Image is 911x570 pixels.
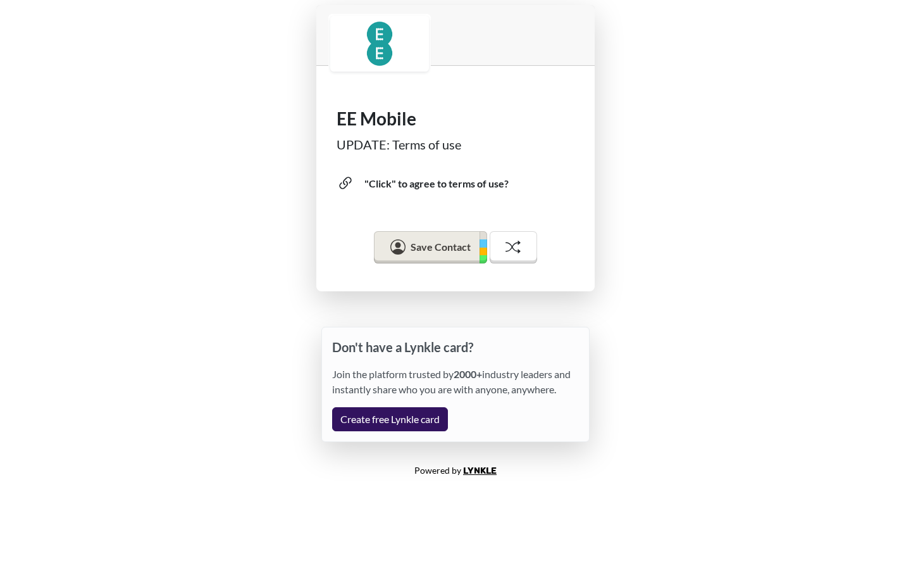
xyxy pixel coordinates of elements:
img: logo [330,16,429,72]
p: Don't have a Lynkle card? [332,338,579,357]
span: Save Contact [411,241,471,253]
div: UPDATE: Terms of use [337,135,574,154]
a: "Click" to agree to terms of use? [337,164,585,203]
small: Powered by [414,465,497,476]
div: Join the platform trusted by industry leaders and instantly share who you are with anyone, anywhere. [332,367,579,407]
button: Save Contact [374,231,486,264]
strong: 2000+ [454,368,482,380]
h1: EE Mobile [337,108,574,130]
div: "Click" to agree to terms of use? [364,176,509,191]
a: Create free Lynkle card [332,407,448,431]
a: Lynkle [463,465,497,476]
